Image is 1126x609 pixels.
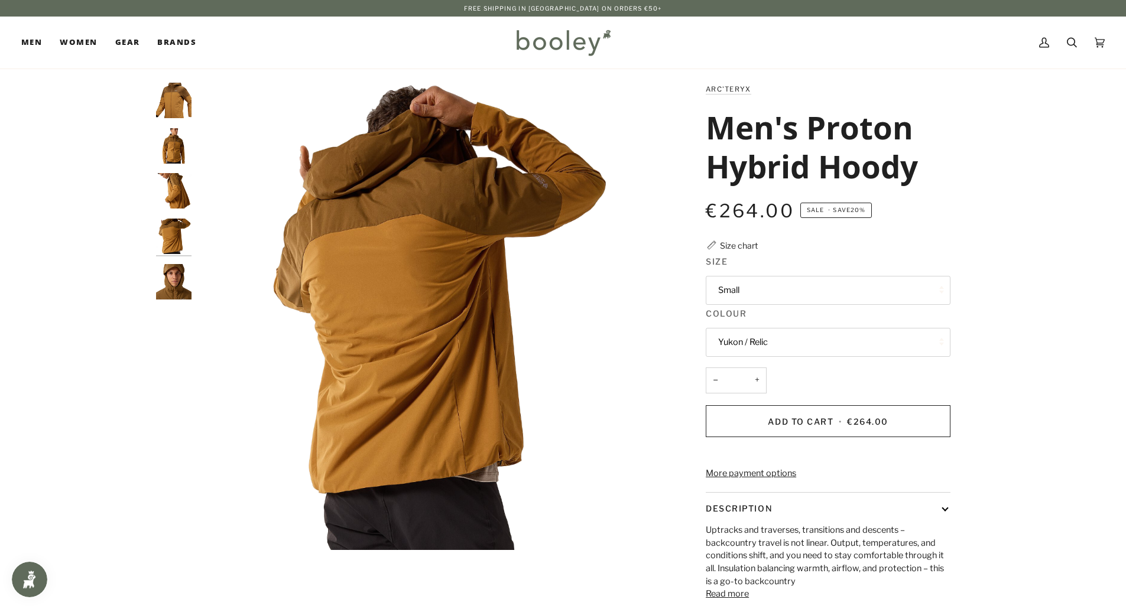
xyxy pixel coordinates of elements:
[511,25,615,60] img: Booley
[156,128,192,164] img: Arc'teryx Men's Proton Hybrid Hoody - Booley Galway
[836,416,845,426] span: •
[51,17,106,69] a: Women
[706,307,747,320] span: Colour
[706,588,749,601] button: Read more
[21,17,51,69] a: Men
[748,367,767,394] button: +
[197,83,665,550] div: Arc'teryx Men's Proton Hybrid Hoody - Booley Galway
[706,255,728,268] span: Size
[720,239,758,252] div: Size chart
[768,416,833,426] span: Add to Cart
[706,524,950,588] p: Uptracks and traverses, transitions and descents – backcountry travel is not linear. Output, temp...
[12,562,47,597] iframe: Button to open loyalty program pop-up
[706,367,767,394] input: Quantity
[156,264,192,299] img: Arc'teryx Men's Proton Hybrid Hoody - Booley Galway
[800,203,872,218] span: Save
[115,37,140,48] span: Gear
[706,276,950,305] button: Small
[826,207,833,213] em: •
[706,200,794,222] span: €264.00
[851,207,865,213] span: 20%
[706,467,950,480] a: More payment options
[807,207,824,213] span: Sale
[706,85,751,93] a: Arc'teryx
[464,4,662,13] p: Free Shipping in [GEOGRAPHIC_DATA] on Orders €50+
[197,83,665,550] img: Arc&#39;teryx Men&#39;s Proton Hybrid Hoody - Booley Galway
[156,173,192,209] img: Arc'teryx Men's Proton Hybrid Hoody - Booley Galway
[156,219,192,254] img: Arc'teryx Men's Proton Hybrid Hoody - Booley Galway
[706,328,950,357] button: Yukon / Relic
[60,37,97,48] span: Women
[157,37,196,48] span: Brands
[706,108,942,185] h1: Men's Proton Hybrid Hoody
[706,405,950,437] button: Add to Cart • €264.00
[847,416,888,426] span: €264.00
[706,493,950,524] button: Description
[156,83,192,118] img: Arc'teryx Men's Proton Hybrid Hoody Yukon / Relic - Booley Galway
[106,17,149,69] a: Gear
[706,367,725,394] button: −
[148,17,205,69] a: Brands
[21,37,42,48] span: Men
